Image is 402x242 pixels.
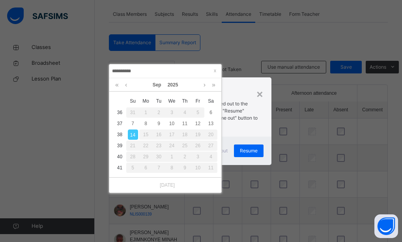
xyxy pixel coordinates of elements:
div: 2 [178,152,191,162]
div: 31 [126,107,139,118]
div: 10 [167,118,177,129]
div: 20 [204,129,217,140]
th: Sun [126,95,139,107]
a: Sep [150,78,165,92]
td: September 7, 2025 [126,118,139,129]
div: 11 [204,163,217,173]
div: 6 [139,163,152,173]
span: Th [178,98,191,105]
span: Tu [152,98,165,105]
div: 13 [206,118,216,129]
th: Tue [152,95,165,107]
div: 25 [178,141,191,151]
td: 39 [113,140,126,151]
div: 4 [204,152,217,162]
td: October 4, 2025 [204,151,217,162]
td: September 1, 2025 [139,107,152,118]
div: 16 [152,129,165,140]
a: 2025 [165,78,181,92]
td: October 9, 2025 [178,162,191,173]
td: September 11, 2025 [178,118,191,129]
th: Sat [204,95,217,107]
td: September 23, 2025 [152,140,165,151]
td: September 25, 2025 [178,140,191,151]
div: 12 [193,118,203,129]
div: 11 [180,118,190,129]
div: 17 [165,129,178,140]
span: Sa [204,98,217,105]
div: 3 [165,107,178,118]
div: 15 [139,129,152,140]
button: Open asap [374,214,398,238]
td: October 1, 2025 [165,151,178,162]
td: September 30, 2025 [152,151,165,162]
td: September 20, 2025 [204,129,217,140]
td: October 7, 2025 [152,162,165,173]
td: September 4, 2025 [178,107,191,118]
a: Next year (Control + right) [210,78,217,92]
td: September 27, 2025 [204,140,217,151]
div: 18 [178,129,191,140]
td: September 5, 2025 [191,107,204,118]
td: September 24, 2025 [165,140,178,151]
div: 14 [128,129,138,140]
td: September 29, 2025 [139,151,152,162]
td: September 16, 2025 [152,129,165,140]
a: [DATE] [156,182,175,189]
div: 5 [126,163,139,173]
td: September 6, 2025 [204,107,217,118]
div: 26 [191,141,204,151]
td: September 26, 2025 [191,140,204,151]
div: 29 [139,152,152,162]
div: 24 [165,141,178,151]
span: We [165,98,178,105]
td: September 28, 2025 [126,151,139,162]
th: Mon [139,95,152,107]
div: 3 [191,152,204,162]
div: 8 [141,118,151,129]
div: 1 [139,107,152,118]
td: October 2, 2025 [178,151,191,162]
td: September 17, 2025 [165,129,178,140]
div: 6 [206,107,216,118]
div: 5 [191,107,204,118]
div: 23 [152,141,165,151]
td: August 31, 2025 [126,107,139,118]
td: September 13, 2025 [204,118,217,129]
td: September 10, 2025 [165,118,178,129]
a: Previous month (PageUp) [123,78,129,92]
span: Resume [240,147,258,154]
div: 8 [165,163,178,173]
td: September 21, 2025 [126,140,139,151]
span: Mo [139,98,152,105]
td: September 19, 2025 [191,129,204,140]
td: September 14, 2025 [126,129,139,140]
td: September 9, 2025 [152,118,165,129]
td: October 10, 2025 [191,162,204,173]
div: 1 [165,152,178,162]
span: Fr [191,98,204,105]
td: 41 [113,162,126,173]
td: September 22, 2025 [139,140,152,151]
span: Su [126,98,139,105]
div: 2 [152,107,165,118]
div: 21 [126,141,139,151]
div: 30 [152,152,165,162]
div: 28 [126,152,139,162]
td: October 6, 2025 [139,162,152,173]
td: 37 [113,118,126,129]
div: 4 [178,107,191,118]
td: October 5, 2025 [126,162,139,173]
a: Next month (PageDown) [202,78,208,92]
div: 9 [178,163,191,173]
td: September 12, 2025 [191,118,204,129]
div: 10 [191,163,204,173]
div: 22 [139,141,152,151]
td: 40 [113,151,126,162]
td: September 8, 2025 [139,118,152,129]
td: September 15, 2025 [139,129,152,140]
td: September 2, 2025 [152,107,165,118]
td: 38 [113,129,126,140]
td: September 3, 2025 [165,107,178,118]
th: Wed [165,95,178,107]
